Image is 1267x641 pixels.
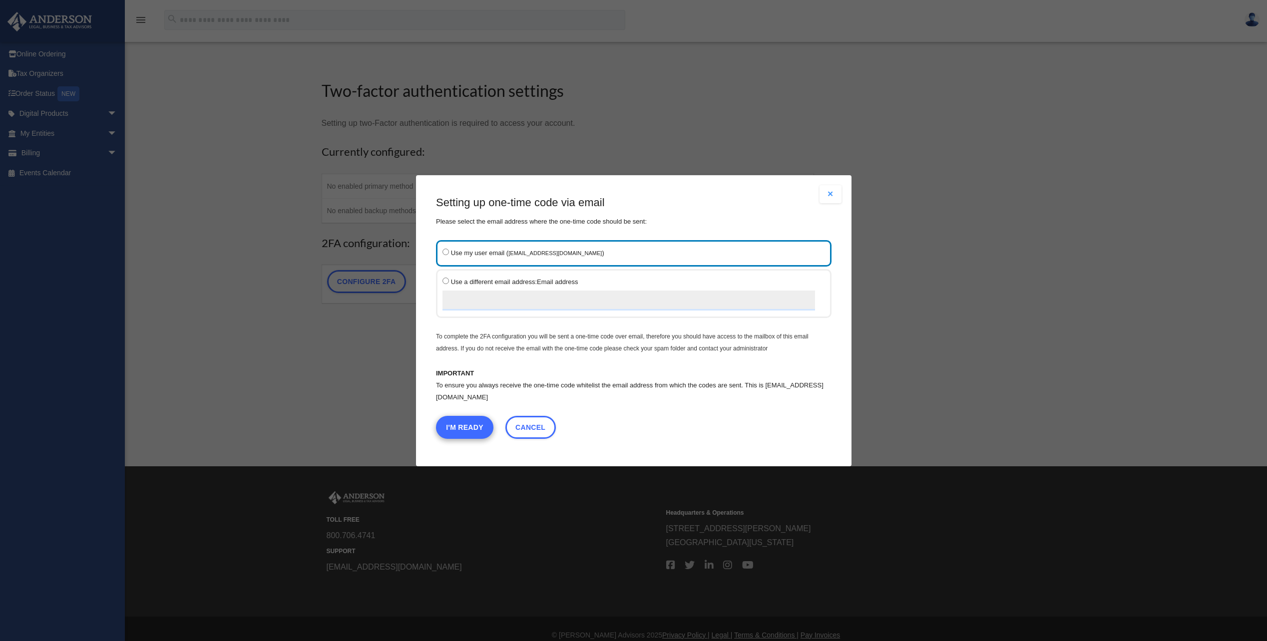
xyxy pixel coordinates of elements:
[436,369,474,376] b: IMPORTANT
[508,250,602,256] small: [EMAIL_ADDRESS][DOMAIN_NAME]
[450,249,604,256] span: Use my user email ( )
[436,215,832,227] p: Please select the email address where the one-time code should be sent:
[442,277,449,284] input: Use a different email address:Email address
[436,379,832,403] p: To ensure you always receive the one-time code whitelist the email address from which the codes a...
[505,415,555,438] a: Cancel
[442,275,815,310] label: Email address
[436,330,832,354] p: To complete the 2FA configuration you will be sent a one-time code over email, therefore you shou...
[442,248,449,255] input: Use my user email ([EMAIL_ADDRESS][DOMAIN_NAME])
[436,195,832,211] h3: Setting up one-time code via email
[442,290,815,310] input: Use a different email address:Email address
[820,185,842,203] button: Close modal
[436,415,493,438] button: I'm Ready
[450,278,536,285] span: Use a different email address:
